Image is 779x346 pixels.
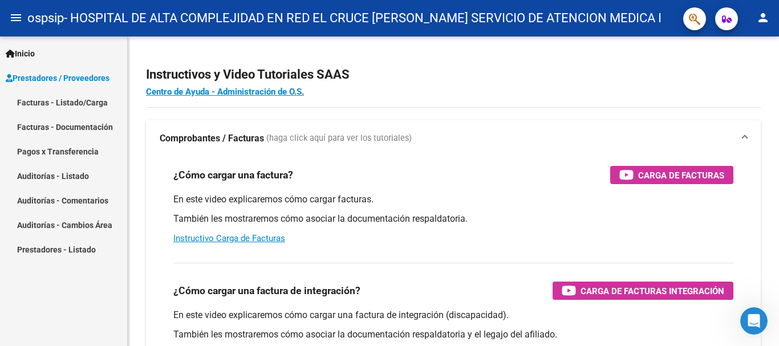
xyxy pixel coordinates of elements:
span: Inicio [6,47,35,60]
span: Prestadores / Proveedores [6,72,109,84]
span: ospsip [27,6,64,31]
button: Carga de Facturas [610,166,733,184]
mat-icon: menu [9,11,23,25]
h3: ¿Cómo cargar una factura? [173,167,293,183]
a: Instructivo Carga de Facturas [173,233,285,243]
iframe: Intercom live chat [740,307,768,335]
mat-icon: person [756,11,770,25]
span: Carga de Facturas [638,168,724,182]
p: También les mostraremos cómo asociar la documentación respaldatoria. [173,213,733,225]
p: También les mostraremos cómo asociar la documentación respaldatoria y el legajo del afiliado. [173,328,733,341]
strong: Comprobantes / Facturas [160,132,264,145]
p: En este video explicaremos cómo cargar facturas. [173,193,733,206]
a: Centro de Ayuda - Administración de O.S. [146,87,304,97]
h2: Instructivos y Video Tutoriales SAAS [146,64,761,86]
p: En este video explicaremos cómo cargar una factura de integración (discapacidad). [173,309,733,321]
h3: ¿Cómo cargar una factura de integración? [173,283,360,299]
span: (haga click aquí para ver los tutoriales) [266,132,412,145]
span: - HOSPITAL DE ALTA COMPLEJIDAD EN RED EL CRUCE [PERSON_NAME] SERVICIO DE ATENCION MEDICA I [64,6,662,31]
span: Carga de Facturas Integración [581,284,724,298]
button: Carga de Facturas Integración [553,282,733,300]
mat-expansion-panel-header: Comprobantes / Facturas (haga click aquí para ver los tutoriales) [146,120,761,157]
